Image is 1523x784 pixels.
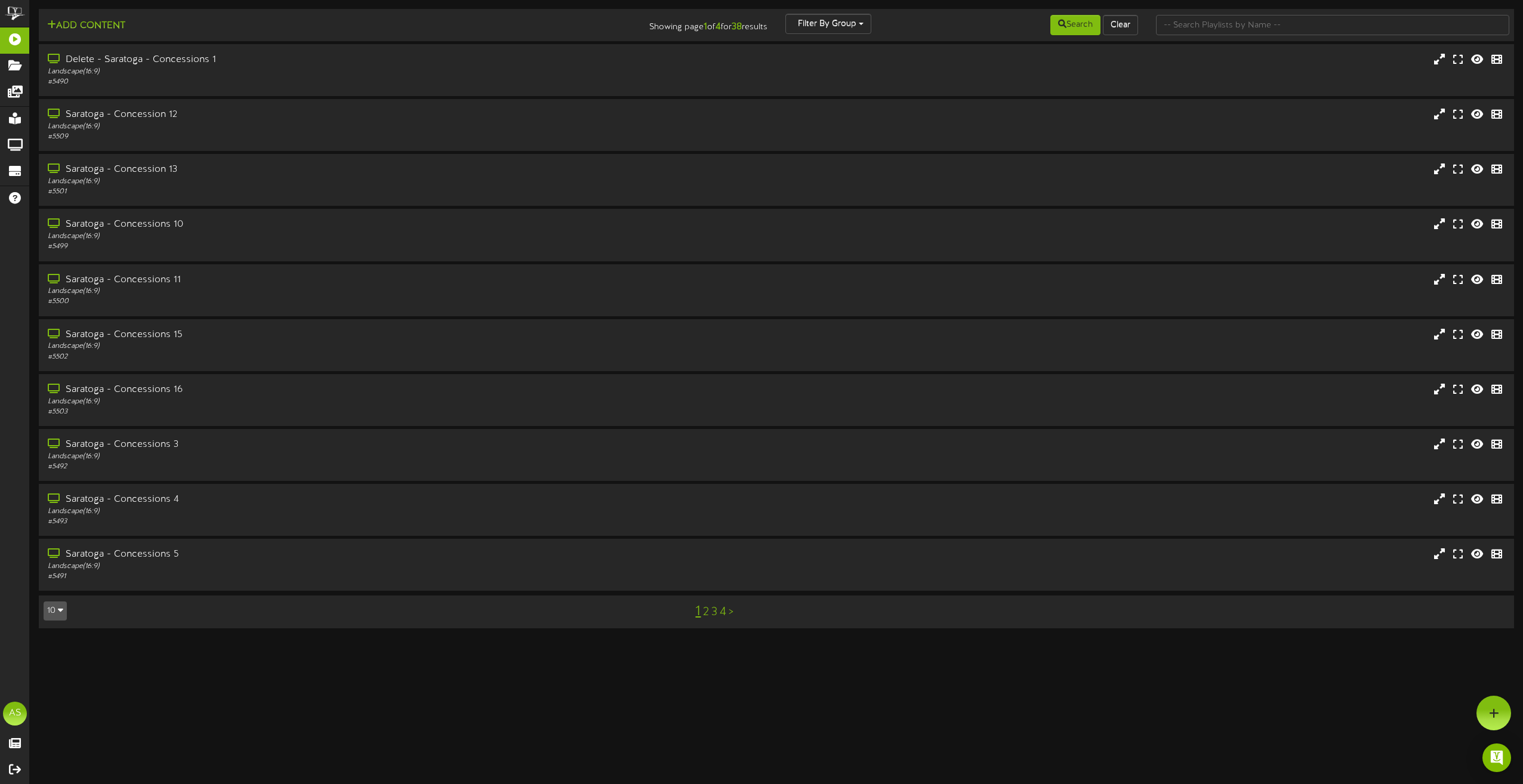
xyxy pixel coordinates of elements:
[48,438,645,452] div: Saratoga - Concessions 3
[48,407,645,417] div: # 5503
[48,548,645,561] div: Saratoga - Concessions 5
[48,77,645,87] div: # 5490
[48,493,645,507] div: Saratoga - Concessions 4
[48,341,645,351] div: Landscape ( 16:9 )
[48,53,645,67] div: Delete - Saratoga - Concessions 1
[716,21,721,32] strong: 4
[704,21,707,32] strong: 1
[44,601,67,621] button: 10
[48,328,645,342] div: Saratoga - Concessions 15
[720,606,726,619] a: 4
[48,232,645,242] div: Landscape ( 16:9 )
[48,286,645,297] div: Landscape ( 16:9 )
[1103,15,1138,35] button: Clear
[48,572,645,582] div: # 5491
[48,177,645,187] div: Landscape ( 16:9 )
[48,517,645,527] div: # 5493
[48,397,645,407] div: Landscape ( 16:9 )
[48,187,645,197] div: # 5501
[1156,15,1509,35] input: -- Search Playlists by Name --
[48,163,645,177] div: Saratoga - Concession 13
[48,132,645,142] div: # 5509
[48,67,645,77] div: Landscape ( 16:9 )
[48,507,645,517] div: Landscape ( 16:9 )
[48,108,645,122] div: Saratoga - Concession 12
[1482,743,1511,772] div: Open Intercom Messenger
[48,122,645,132] div: Landscape ( 16:9 )
[1050,15,1100,35] button: Search
[48,352,645,362] div: # 5502
[44,18,129,33] button: Add Content
[529,14,776,34] div: Showing page of for results
[711,606,717,619] a: 3
[3,702,27,726] div: AS
[48,273,645,287] div: Saratoga - Concessions 11
[732,21,742,32] strong: 38
[48,242,645,252] div: # 5499
[48,297,645,307] div: # 5500
[785,14,871,34] button: Filter By Group
[48,218,645,232] div: Saratoga - Concessions 10
[48,561,645,572] div: Landscape ( 16:9 )
[48,452,645,462] div: Landscape ( 16:9 )
[48,383,645,397] div: Saratoga - Concessions 16
[703,606,709,619] a: 2
[48,462,645,472] div: # 5492
[695,604,701,619] a: 1
[729,606,733,619] a: >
